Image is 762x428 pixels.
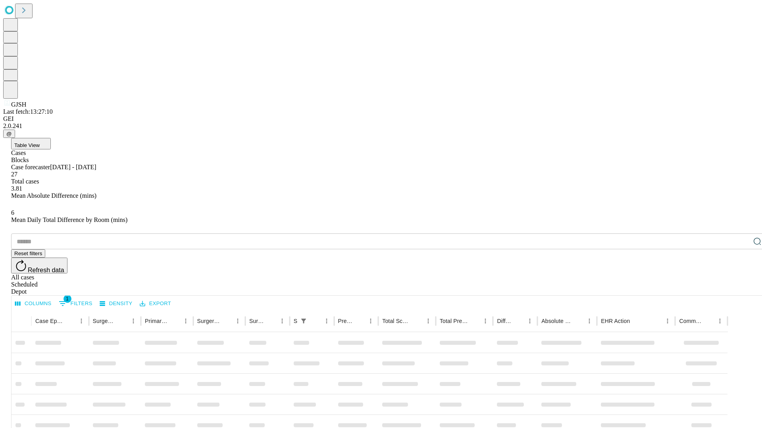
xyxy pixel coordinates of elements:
button: Density [98,298,135,310]
button: Menu [365,315,376,327]
button: Sort [169,315,180,327]
button: Reset filters [11,249,45,258]
span: Mean Absolute Difference (mins) [11,192,96,199]
button: Menu [321,315,332,327]
span: @ [6,131,12,137]
span: Last fetch: 13:27:10 [3,108,53,115]
button: Menu [128,315,139,327]
button: Menu [662,315,673,327]
button: Sort [513,315,524,327]
button: Sort [703,315,714,327]
button: Sort [266,315,277,327]
button: Menu [76,315,87,327]
div: Surgery Name [197,318,220,324]
div: EHR Action [601,318,630,324]
button: Sort [310,315,321,327]
button: @ [3,130,15,138]
button: Menu [714,315,725,327]
span: Mean Daily Total Difference by Room (mins) [11,216,127,223]
button: Show filters [298,315,309,327]
button: Sort [469,315,480,327]
span: Refresh data [28,267,64,273]
div: Primary Service [145,318,168,324]
div: GEI [3,115,759,122]
button: Show filters [57,297,94,310]
div: Absolute Difference [541,318,572,324]
button: Refresh data [11,258,67,273]
span: Total cases [11,178,39,185]
button: Sort [221,315,232,327]
span: 6 [11,209,14,216]
span: Table View [14,142,40,148]
button: Menu [232,315,243,327]
div: Comments [679,318,702,324]
button: Sort [631,315,642,327]
div: 1 active filter [298,315,309,327]
div: Case Epic Id [35,318,64,324]
span: Reset filters [14,250,42,256]
span: Case forecaster [11,164,50,170]
div: Predicted In Room Duration [338,318,354,324]
span: [DATE] - [DATE] [50,164,96,170]
button: Menu [524,315,535,327]
div: Total Scheduled Duration [382,318,411,324]
div: Surgery Date [249,318,265,324]
span: 27 [11,171,17,178]
button: Export [138,298,173,310]
button: Table View [11,138,51,149]
div: Scheduled In Room Duration [294,318,297,324]
button: Sort [117,315,128,327]
button: Menu [423,315,434,327]
button: Sort [412,315,423,327]
button: Menu [180,315,191,327]
button: Menu [584,315,595,327]
span: 1 [63,295,71,303]
button: Menu [277,315,288,327]
button: Menu [480,315,491,327]
span: GJSH [11,101,26,108]
div: 2.0.241 [3,122,759,130]
button: Sort [354,315,365,327]
button: Select columns [13,298,54,310]
div: Surgeon Name [93,318,116,324]
span: 3.81 [11,185,22,192]
div: Total Predicted Duration [440,318,468,324]
div: Difference [497,318,512,324]
button: Sort [65,315,76,327]
button: Sort [573,315,584,327]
